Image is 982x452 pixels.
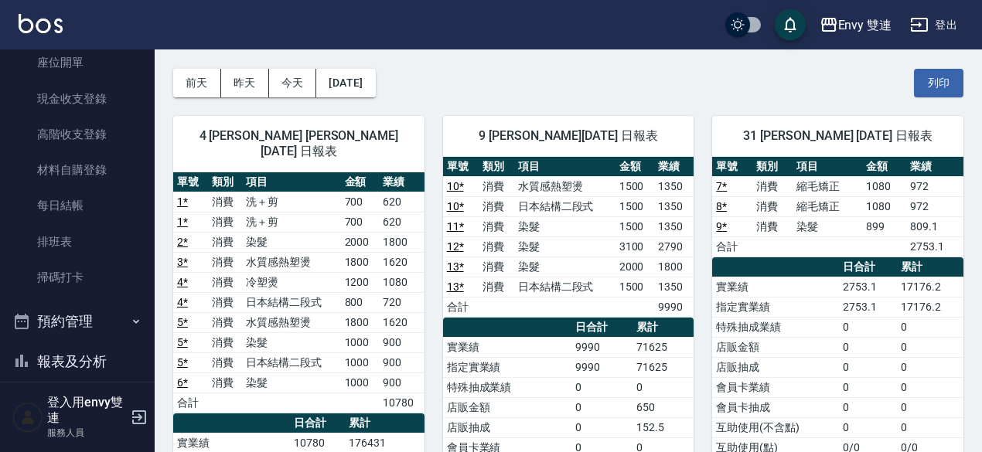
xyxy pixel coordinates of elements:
[897,297,963,317] td: 17176.2
[173,172,425,413] table: a dense table
[6,45,148,80] a: 座位開單
[242,372,340,393] td: 染髮
[633,417,694,437] td: 152.5
[341,292,379,312] td: 800
[712,157,963,257] table: a dense table
[904,11,963,39] button: 登出
[571,318,633,338] th: 日合計
[341,312,379,332] td: 1800
[731,128,945,144] span: 31 [PERSON_NAME] [DATE] 日報表
[341,272,379,292] td: 1200
[514,236,615,257] td: 染髮
[208,232,243,252] td: 消費
[379,212,425,232] td: 620
[615,216,655,236] td: 1500
[443,157,479,177] th: 單號
[906,157,963,177] th: 業績
[242,252,340,272] td: 水質感熱塑燙
[341,212,379,232] td: 700
[615,236,655,257] td: 3100
[479,196,514,216] td: 消費
[47,395,126,426] h5: 登入用envy雙連
[208,272,243,292] td: 消費
[712,337,839,357] td: 店販金額
[914,69,963,97] button: 列印
[242,352,340,372] td: 日本結構二段式
[615,157,655,177] th: 金額
[514,196,615,216] td: 日本結構二段式
[341,172,379,192] th: 金額
[6,81,148,117] a: 現金收支登錄
[654,297,694,317] td: 9990
[654,157,694,177] th: 業績
[514,257,615,277] td: 染髮
[462,128,676,144] span: 9 [PERSON_NAME][DATE] 日報表
[379,372,425,393] td: 900
[341,252,379,272] td: 1800
[379,393,425,413] td: 10780
[341,192,379,212] td: 700
[12,402,43,433] img: Person
[192,128,406,159] span: 4 [PERSON_NAME] [PERSON_NAME][DATE] 日報表
[906,236,963,257] td: 2753.1
[793,176,862,196] td: 縮毛矯正
[712,277,839,297] td: 實業績
[19,14,63,33] img: Logo
[290,413,346,433] th: 日合計
[793,157,862,177] th: 項目
[897,257,963,277] th: 累計
[443,337,572,357] td: 實業績
[712,297,839,317] td: 指定實業績
[173,172,208,192] th: 單號
[514,216,615,236] td: 染髮
[443,157,694,318] table: a dense table
[6,342,148,382] button: 報表及分析
[906,216,963,236] td: 809.1
[633,337,694,357] td: 71625
[479,236,514,257] td: 消費
[208,212,243,232] td: 消費
[242,332,340,352] td: 染髮
[242,292,340,312] td: 日本結構二段式
[862,216,906,236] td: 899
[242,232,340,252] td: 染髮
[897,317,963,337] td: 0
[379,192,425,212] td: 620
[571,357,633,377] td: 9990
[712,417,839,437] td: 互助使用(不含點)
[615,196,655,216] td: 1500
[379,172,425,192] th: 業績
[752,157,793,177] th: 類別
[208,372,243,393] td: 消費
[443,417,572,437] td: 店販抽成
[752,216,793,236] td: 消費
[379,352,425,372] td: 900
[6,301,148,342] button: 預約管理
[752,176,793,196] td: 消費
[242,192,340,212] td: 洗＋剪
[514,277,615,297] td: 日本結構二段式
[654,196,694,216] td: 1350
[341,372,379,393] td: 1000
[897,417,963,437] td: 0
[571,397,633,417] td: 0
[712,317,839,337] td: 特殊抽成業績
[897,277,963,297] td: 17176.2
[6,224,148,260] a: 排班表
[838,15,892,35] div: Envy 雙連
[571,417,633,437] td: 0
[633,377,694,397] td: 0
[47,426,126,440] p: 服務人員
[208,192,243,212] td: 消費
[793,216,862,236] td: 染髮
[479,216,514,236] td: 消費
[654,257,694,277] td: 1800
[839,297,897,317] td: 2753.1
[479,277,514,297] td: 消費
[316,69,375,97] button: [DATE]
[839,257,897,277] th: 日合計
[242,212,340,232] td: 洗＋剪
[208,292,243,312] td: 消費
[862,176,906,196] td: 1080
[615,257,655,277] td: 2000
